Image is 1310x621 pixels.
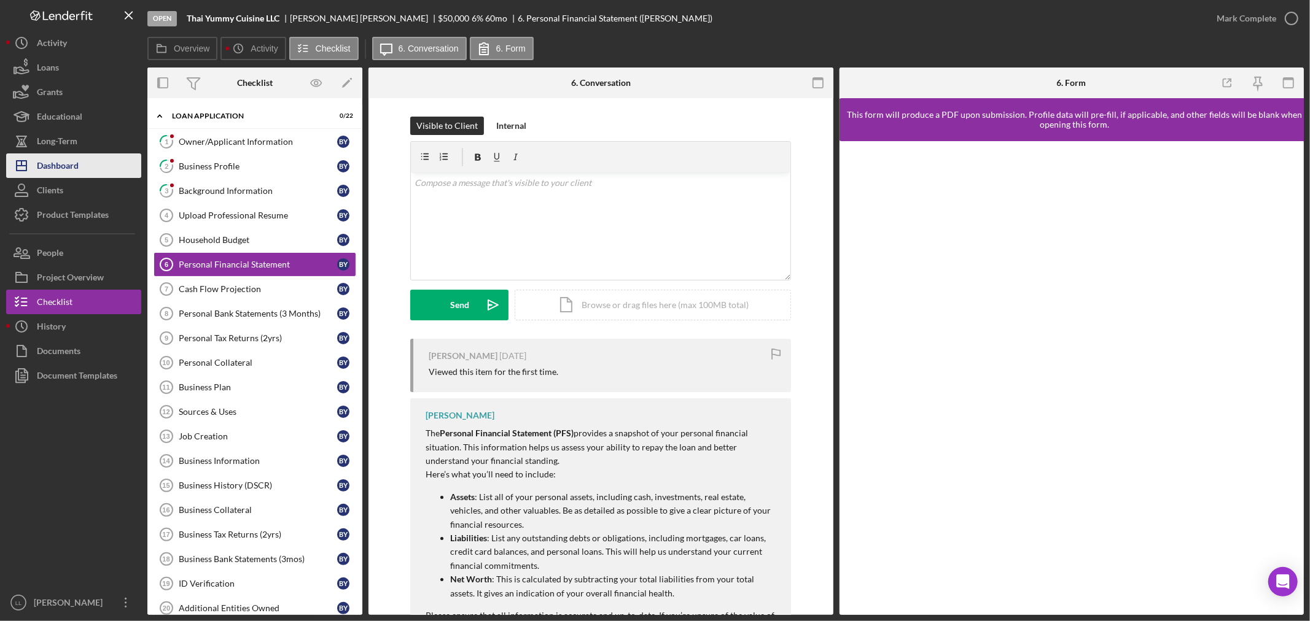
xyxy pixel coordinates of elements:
tspan: 9 [165,334,168,342]
b: Thai Yummy Cuisine LLC [187,13,279,23]
div: Open Intercom Messenger [1268,567,1298,596]
tspan: 19 [162,580,170,587]
a: 6Personal Financial StatementBY [154,252,356,277]
div: Checklist [237,78,273,88]
div: Personal Tax Returns (2yrs) [179,333,337,343]
a: 10Personal CollateralBY [154,350,356,375]
tspan: 13 [162,433,170,440]
tspan: 11 [162,384,170,391]
strong: Liabilities [450,533,487,543]
button: 6. Conversation [372,37,467,60]
label: 6. Form [496,44,526,53]
div: Sources & Uses [179,407,337,417]
button: Internal [490,117,532,135]
a: 7Cash Flow ProjectionBY [154,277,356,301]
div: B Y [337,602,349,614]
div: Send [450,290,469,320]
div: B Y [337,430,349,442]
div: Owner/Applicant Information [179,137,337,147]
text: LL [15,600,22,606]
button: LL[PERSON_NAME] [6,590,141,615]
div: 6. Conversation [571,78,631,88]
div: B Y [337,209,349,222]
a: 11Business PlanBY [154,375,356,399]
div: Personal Financial Statement [179,260,337,269]
a: 17Business Tax Returns (2yrs)BY [154,522,356,547]
strong: Assets [450,492,475,502]
tspan: 16 [162,506,170,514]
div: [PERSON_NAME] [426,411,494,420]
tspan: 2 [165,162,168,170]
tspan: 15 [162,482,170,489]
div: Visible to Client [416,117,478,135]
button: Mark Complete [1204,6,1304,31]
label: 6. Conversation [399,44,459,53]
div: Additional Entities Owned [179,603,337,613]
div: Personal Bank Statements (3 Months) [179,309,337,318]
a: 14Business InformationBY [154,449,356,473]
div: 6. Personal Financial Statement ([PERSON_NAME]) [518,13,712,23]
div: B Y [337,258,349,271]
a: 12Sources & UsesBY [154,399,356,424]
iframe: Lenderfit form [852,153,1293,603]
a: 8Personal Bank Statements (3 Months)BY [154,301,356,326]
button: Activity [220,37,286,60]
div: B Y [337,455,349,467]
label: Overview [174,44,209,53]
div: Business Profile [179,161,337,171]
a: 2Business ProfileBY [154,154,356,179]
p: Here’s what you’ll need to include: [426,468,779,481]
a: 19ID VerificationBY [154,571,356,596]
div: 60 mo [485,13,507,23]
button: Visible to Client [410,117,484,135]
p: The provides a snapshot of your personal financial situation. This information helps us assess yo... [426,426,779,468]
a: 18Business Bank Statements (3mos)BY [154,547,356,571]
div: Upload Professional Resume [179,210,337,220]
div: B Y [337,283,349,295]
div: B Y [337,307,349,320]
tspan: 3 [165,187,168,195]
div: Cash Flow Projection [179,284,337,294]
div: B Y [337,504,349,516]
tspan: 7 [165,285,168,293]
div: [PERSON_NAME] [PERSON_NAME] [290,13,439,23]
a: 5Household BudgetBY [154,228,356,252]
div: 6 % [472,13,483,23]
a: 13Job CreationBY [154,424,356,449]
button: Overview [147,37,217,60]
div: B Y [337,479,349,492]
div: B Y [337,160,349,172]
label: Activity [251,44,278,53]
div: Job Creation [179,431,337,441]
tspan: 20 [163,604,170,612]
div: Background Information [179,186,337,196]
a: 16Business CollateralBY [154,498,356,522]
div: B Y [337,234,349,246]
time: 2025-10-04 17:14 [499,351,526,361]
div: Business Tax Returns (2yrs) [179,530,337,539]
